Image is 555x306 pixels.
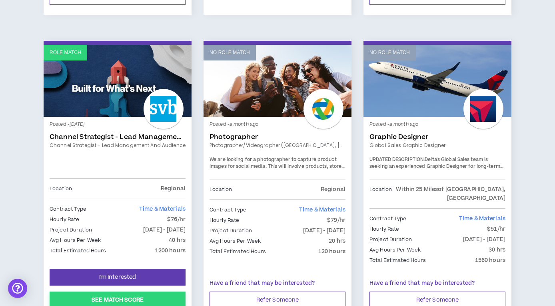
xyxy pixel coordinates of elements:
[392,185,505,203] p: Within 25 Miles of [GEOGRAPHIC_DATA], [GEOGRAPHIC_DATA]
[210,185,232,194] p: Location
[489,246,505,254] p: 30 hrs
[210,133,345,141] a: Photographer
[369,256,426,265] p: Total Estimated Hours
[50,236,101,245] p: Avg Hours Per Week
[44,45,192,117] a: Role Match
[463,235,505,244] p: [DATE] - [DATE]
[210,156,337,170] span: We are looking for a photographer to capture product images for social media.
[167,215,186,224] p: $76/hr
[210,247,266,256] p: Total Estimated Hours
[210,205,247,214] p: Contract Type
[50,205,87,213] p: Contract Type
[210,237,261,246] p: Avg Hours Per Week
[210,121,345,128] p: Posted - a month ago
[329,237,345,246] p: 20 hrs
[143,225,186,234] p: [DATE] - [DATE]
[327,216,345,225] p: $79/hr
[50,121,186,128] p: Posted - [DATE]
[210,226,252,235] p: Project Duration
[369,225,399,234] p: Hourly Rate
[475,256,505,265] p: 1560 hours
[299,206,345,214] span: Time & Materials
[363,45,511,117] a: No Role Match
[369,185,392,203] p: Location
[50,133,186,141] a: Channel Strategist - Lead Management and Audience
[169,236,186,245] p: 40 hrs
[50,225,92,234] p: Project Duration
[204,45,351,117] a: No Role Match
[369,142,505,149] a: Global Sales Graphic Designer
[50,142,186,149] a: Channel Strategist - Lead Management and Audience
[139,205,186,213] span: Time & Materials
[210,216,239,225] p: Hourly Rate
[50,246,106,255] p: Total Estimated Hours
[369,121,505,128] p: Posted - a month ago
[210,163,345,177] span: This will involve products, store imagery and customer interactions.
[318,247,345,256] p: 120 hours
[487,225,505,234] p: $51/hr
[50,184,72,193] p: Location
[210,142,345,149] a: Photographer/Videographer ([GEOGRAPHIC_DATA], [GEOGRAPHIC_DATA])
[321,185,345,194] p: Regional
[369,235,412,244] p: Project Duration
[369,246,421,254] p: Avg Hours Per Week
[155,246,186,255] p: 1200 hours
[50,49,81,56] p: Role Match
[210,49,250,56] p: No Role Match
[369,49,410,56] p: No Role Match
[8,279,27,298] div: Open Intercom Messenger
[303,226,345,235] p: [DATE] - [DATE]
[99,274,136,281] span: I'm Interested
[369,279,505,288] p: Have a friend that may be interested?
[210,279,345,288] p: Have a friend that may be interested?
[369,156,505,198] span: Delta's Global Sales team is seeking an experienced Graphic Designer for long-term contract suppo...
[369,133,505,141] a: Graphic Designer
[50,269,186,286] button: I'm Interested
[161,184,186,193] p: Regional
[369,214,407,223] p: Contract Type
[369,156,425,163] strong: UPDATED DESCRIPTION:
[459,215,505,223] span: Time & Materials
[50,215,79,224] p: Hourly Rate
